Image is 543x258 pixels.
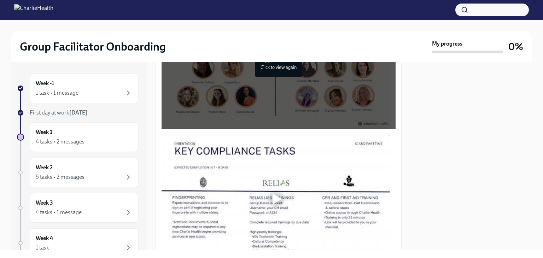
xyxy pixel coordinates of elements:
h6: Week 2 [36,164,53,171]
span: First day at work [30,109,87,116]
strong: [DATE] [69,109,87,116]
div: 5 tasks • 2 messages [36,173,84,181]
div: 4 tasks • 1 message [36,209,82,216]
a: Week 14 tasks • 2 messages [17,122,139,152]
h3: 0% [508,40,523,53]
h2: Group Facilitator Onboarding [20,40,166,54]
a: Week 25 tasks • 2 messages [17,158,139,187]
a: First day at work[DATE] [17,109,139,117]
strong: My progress [432,40,462,48]
a: Week 34 tasks • 1 message [17,193,139,223]
h6: Week 4 [36,234,53,242]
img: CharlieHealth [14,4,53,16]
a: Week 41 task [17,228,139,258]
div: 1 task [36,244,49,252]
a: Week -11 task • 1 message [17,74,139,103]
div: 4 tasks • 2 messages [36,138,84,146]
h6: Week 1 [36,128,52,136]
h6: Week 3 [36,199,53,207]
h6: Week -1 [36,80,54,87]
div: 1 task • 1 message [36,89,78,97]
